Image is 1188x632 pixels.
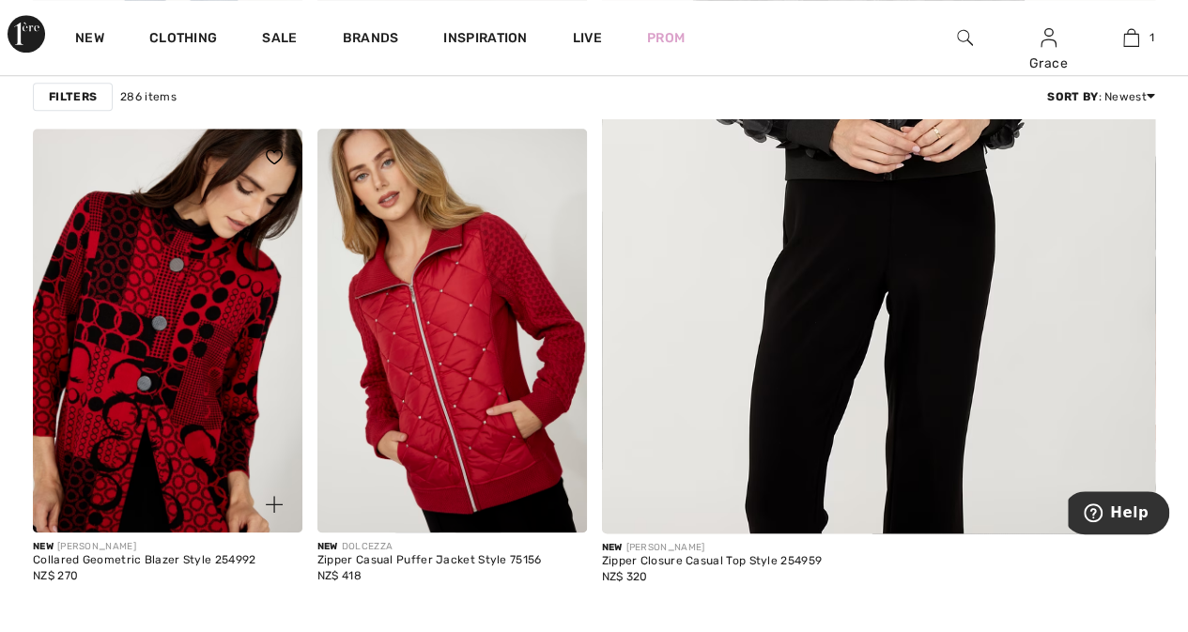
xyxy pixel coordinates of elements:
[33,540,255,554] div: [PERSON_NAME]
[266,149,283,164] img: heart_black_full.svg
[602,555,822,568] div: Zipper Closure Casual Top Style 254959
[647,28,685,48] a: Prom
[957,26,973,49] img: search the website
[1090,26,1172,49] a: 1
[33,554,255,567] div: Collared Geometric Blazer Style 254992
[317,129,587,532] img: Zipper Casual Puffer Jacket Style 75156. Red
[317,540,542,554] div: DOLCEZZA
[49,88,97,105] strong: Filters
[602,542,623,553] span: New
[1123,26,1139,49] img: My Bag
[75,30,104,50] a: New
[317,554,542,567] div: Zipper Casual Puffer Jacket Style 75156
[1041,26,1057,49] img: My Info
[1047,88,1155,105] div: : Newest
[1068,491,1169,538] iframe: Opens a widget where you can find more information
[33,541,54,552] span: New
[1041,28,1057,46] a: Sign In
[573,28,602,48] a: Live
[33,129,302,532] a: Collared Geometric Blazer Style 254992. Tomato/black
[33,569,78,582] span: NZ$ 270
[317,569,362,582] span: NZ$ 418
[343,30,399,50] a: Brands
[1149,29,1153,46] span: 1
[8,15,45,53] img: 1ère Avenue
[1047,90,1098,103] strong: Sort By
[262,30,297,50] a: Sale
[1008,54,1089,73] div: Grace
[120,88,177,105] span: 286 items
[317,541,338,552] span: New
[443,30,527,50] span: Inspiration
[602,570,648,583] span: NZ$ 320
[266,496,283,513] img: plus_v2.svg
[602,541,822,555] div: [PERSON_NAME]
[149,30,217,50] a: Clothing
